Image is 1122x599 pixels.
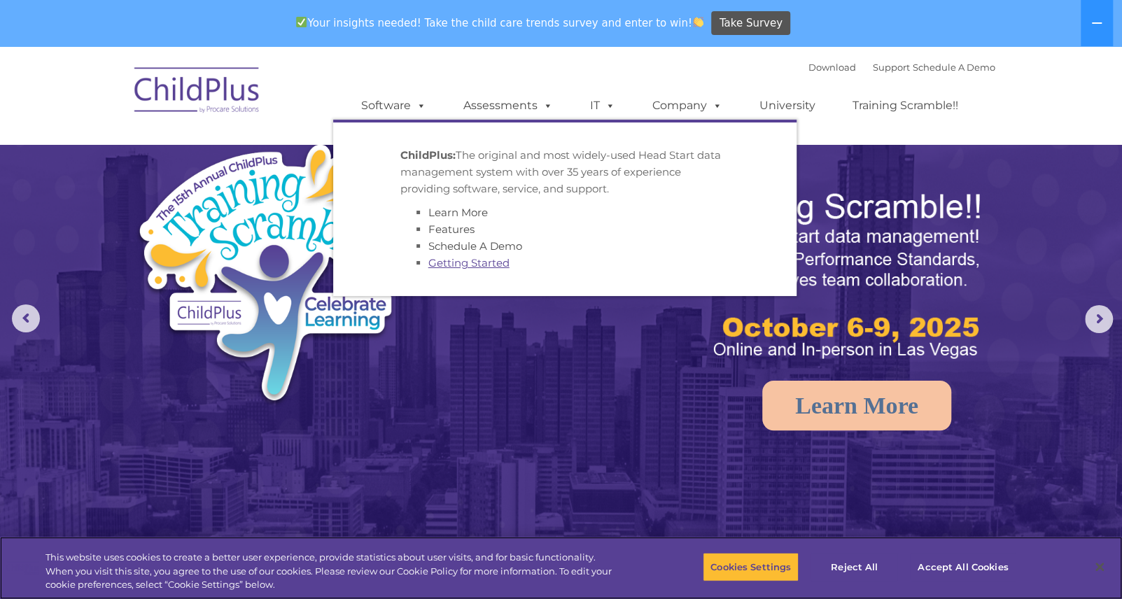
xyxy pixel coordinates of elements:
[745,92,829,120] a: University
[428,223,475,236] a: Features
[839,92,972,120] a: Training Scramble!!
[873,62,910,73] a: Support
[400,148,456,162] strong: ChildPlus:
[808,62,995,73] font: |
[638,92,736,120] a: Company
[449,92,567,120] a: Assessments
[290,9,710,36] span: Your insights needed! Take the child care trends survey and enter to win!
[195,150,254,160] span: Phone number
[195,92,237,103] span: Last name
[45,551,617,592] div: This website uses cookies to create a better user experience, provide statistics about user visit...
[913,62,995,73] a: Schedule A Demo
[428,206,488,219] a: Learn More
[428,239,522,253] a: Schedule A Demo
[808,62,856,73] a: Download
[428,256,510,269] a: Getting Started
[811,552,898,582] button: Reject All
[762,381,951,430] a: Learn More
[400,147,729,197] p: The original and most widely-used Head Start data management system with over 35 years of experie...
[720,11,783,36] span: Take Survey
[693,17,703,27] img: 👏
[703,552,799,582] button: Cookies Settings
[347,92,440,120] a: Software
[711,11,790,36] a: Take Survey
[1084,551,1115,582] button: Close
[296,17,307,27] img: ✅
[127,57,267,127] img: ChildPlus by Procare Solutions
[910,552,1016,582] button: Accept All Cookies
[576,92,629,120] a: IT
